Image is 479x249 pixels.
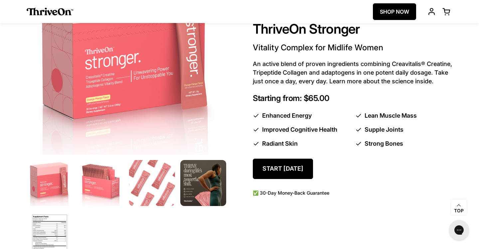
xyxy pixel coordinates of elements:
iframe: Gorgias live chat messenger [446,218,472,242]
a: Start [DATE] [253,159,313,179]
img: Multiple pink 'ThriveOn Stronger' packets arranged on a white background [129,160,175,206]
li: Supple Joints [355,125,452,134]
li: Improved Cognitive Health [253,125,350,134]
p: An active blend of proven ingredients combining Creavitalis® Creatine, Tripeptide Collagen and ad... [253,60,452,86]
li: Lean Muscle Mass [355,111,452,120]
a: ThriveOn Stronger [253,21,360,37]
p: Starting from: $65.00 [253,94,452,103]
li: Radiant Skin [253,139,350,148]
img: Box of ThriveOn Stronger supplement packets on a white background [78,160,124,206]
span: ThriveOn Stronger [253,21,360,38]
img: Box of ThriveOn Stronger supplement with a pink design on a white background [27,160,73,206]
img: ThriveOn Stronger [180,160,226,206]
li: Enhanced Energy [253,111,350,120]
p: ✅ 30-Day Money-Back Guarantee [253,190,452,196]
span: Top [454,208,464,214]
a: SHOP NOW [373,3,416,20]
p: Vitality Complex for Midlife Women [253,42,452,53]
li: Strong Bones [355,139,452,148]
